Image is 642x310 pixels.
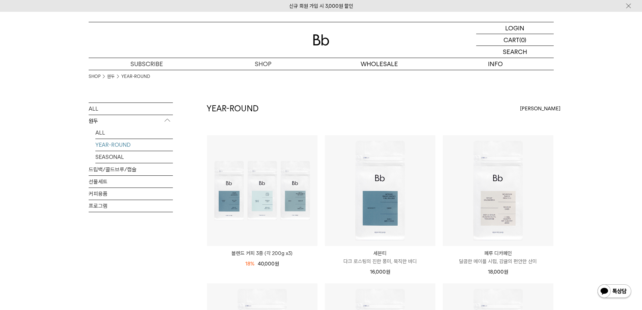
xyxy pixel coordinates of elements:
p: LOGIN [505,22,524,34]
a: SEASONAL [95,151,173,163]
span: [PERSON_NAME] [520,105,560,113]
span: 원 [504,269,508,275]
p: CART [503,34,519,46]
a: 프로그램 [89,200,173,212]
img: 세븐티 [325,135,435,246]
a: ALL [95,127,173,139]
span: 원 [386,269,390,275]
p: INFO [437,58,554,70]
p: 다크 로스팅의 진한 풍미, 묵직한 바디 [325,257,435,265]
h2: YEAR-ROUND [207,103,258,114]
a: SHOP [89,73,100,80]
a: 드립백/콜드브루/캡슐 [89,164,173,175]
a: 페루 디카페인 달콤한 메이플 시럽, 감귤의 편안한 산미 [443,249,553,265]
span: 16,000 [370,269,390,275]
a: SUBSCRIBE [89,58,205,70]
img: 페루 디카페인 [443,135,553,246]
div: 18% [245,260,254,268]
p: SEARCH [503,46,527,58]
img: 블렌드 커피 3종 (각 200g x3) [207,135,317,246]
p: 원두 [89,115,173,127]
a: 원두 [107,73,115,80]
p: 페루 디카페인 [443,249,553,257]
p: WHOLESALE [321,58,437,70]
a: CART (0) [476,34,554,46]
p: 세븐티 [325,249,435,257]
a: 블렌드 커피 3종 (각 200g x3) [207,249,317,257]
a: SHOP [205,58,321,70]
p: 달콤한 메이플 시럽, 감귤의 편안한 산미 [443,257,553,265]
a: 커피용품 [89,188,173,200]
a: 세븐티 다크 로스팅의 진한 풍미, 묵직한 바디 [325,249,435,265]
a: LOGIN [476,22,554,34]
a: 신규 회원 가입 시 3,000원 할인 [289,3,353,9]
img: 로고 [313,34,329,46]
a: YEAR-ROUND [95,139,173,151]
a: 선물세트 [89,176,173,188]
p: (0) [519,34,526,46]
span: 40,000 [258,261,279,267]
img: 카카오톡 채널 1:1 채팅 버튼 [597,284,632,300]
a: YEAR-ROUND [121,73,150,80]
a: ALL [89,103,173,115]
span: 원 [275,261,279,267]
span: 18,000 [488,269,508,275]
